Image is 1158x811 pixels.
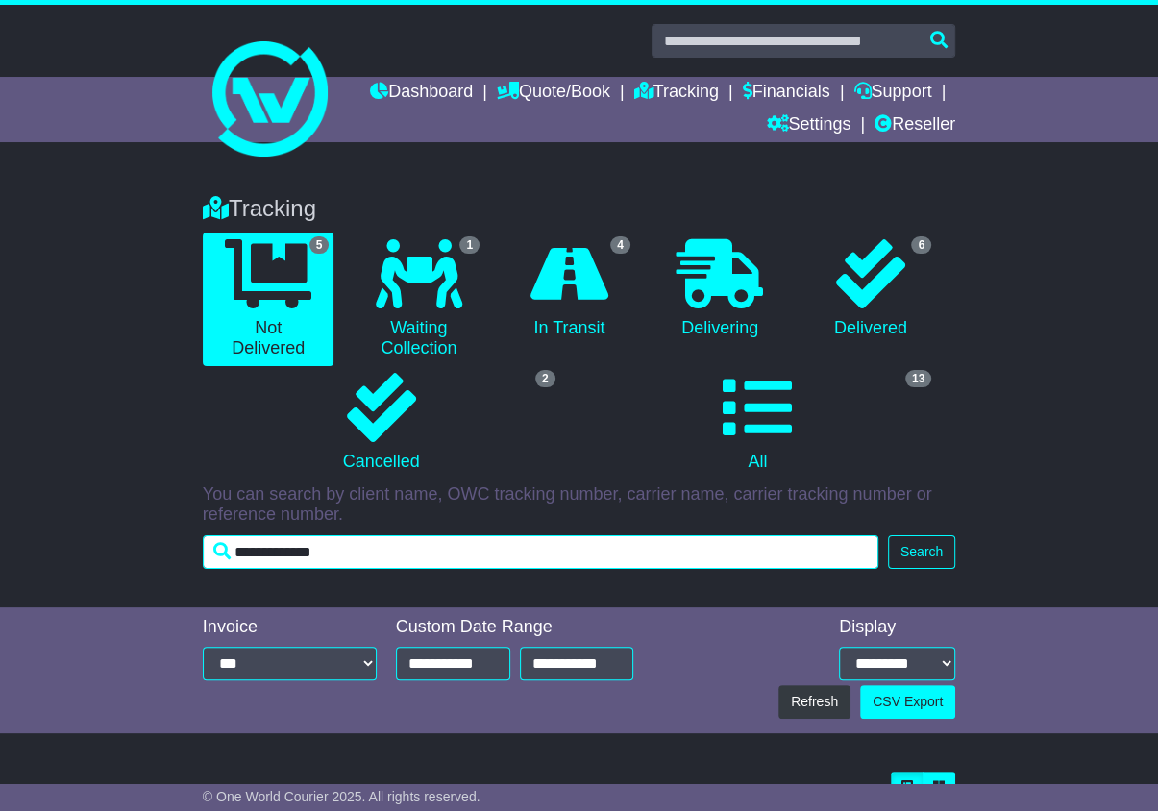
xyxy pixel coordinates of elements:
a: 4 In Transit [504,233,635,346]
div: Display [839,617,955,638]
a: Reseller [875,110,955,142]
a: CSV Export [860,685,955,719]
p: You can search by client name, OWC tracking number, carrier name, carrier tracking number or refe... [203,484,955,526]
span: 6 [911,236,931,254]
a: 2 Cancelled [203,366,560,479]
a: 5 Not Delivered [203,233,334,366]
button: Refresh [778,685,850,719]
span: 13 [905,370,931,387]
a: Support [853,77,931,110]
a: Settings [766,110,850,142]
span: © One World Courier 2025. All rights reserved. [203,789,480,804]
div: Invoice [203,617,377,638]
a: Tracking [634,77,719,110]
span: 5 [309,236,330,254]
div: Custom Date Range [396,617,634,638]
div: Tracking [193,195,965,223]
span: 4 [610,236,630,254]
a: Delivering [654,233,786,346]
a: Quote/Book [497,77,610,110]
a: Financials [743,77,830,110]
a: 1 Waiting Collection [353,233,484,366]
span: 1 [459,236,480,254]
span: 2 [535,370,555,387]
a: 13 All [579,366,937,479]
button: Search [888,535,955,569]
a: Dashboard [370,77,473,110]
a: 6 Delivered [805,233,937,346]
